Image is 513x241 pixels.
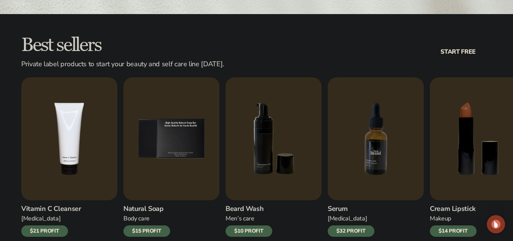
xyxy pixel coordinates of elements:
div: Body Care [123,215,170,223]
h3: Cream Lipstick [430,205,477,213]
div: $21 PROFIT [21,225,68,237]
a: 6 / 9 [226,77,322,237]
h2: Best sellers [21,35,224,56]
div: [MEDICAL_DATA] [21,215,81,223]
div: Makeup [430,215,477,223]
a: 7 / 9 [328,77,424,237]
div: $14 PROFIT [430,225,477,237]
a: 4 / 9 [21,77,117,237]
a: Start free [425,43,492,61]
img: Shopify Image 8 [328,77,424,200]
div: Private label products to start your beauty and self care line [DATE]. [21,60,224,69]
h3: Beard Wash [226,205,272,213]
div: $15 PROFIT [123,225,170,237]
div: [MEDICAL_DATA] [328,215,374,223]
h3: Serum [328,205,374,213]
h3: Natural Soap [123,205,170,213]
h3: Vitamin C Cleanser [21,205,81,213]
div: $10 PROFIT [226,225,272,237]
a: 5 / 9 [123,77,219,237]
div: $32 PROFIT [328,225,374,237]
div: Open Intercom Messenger [487,215,505,233]
div: Men’s Care [226,215,272,223]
